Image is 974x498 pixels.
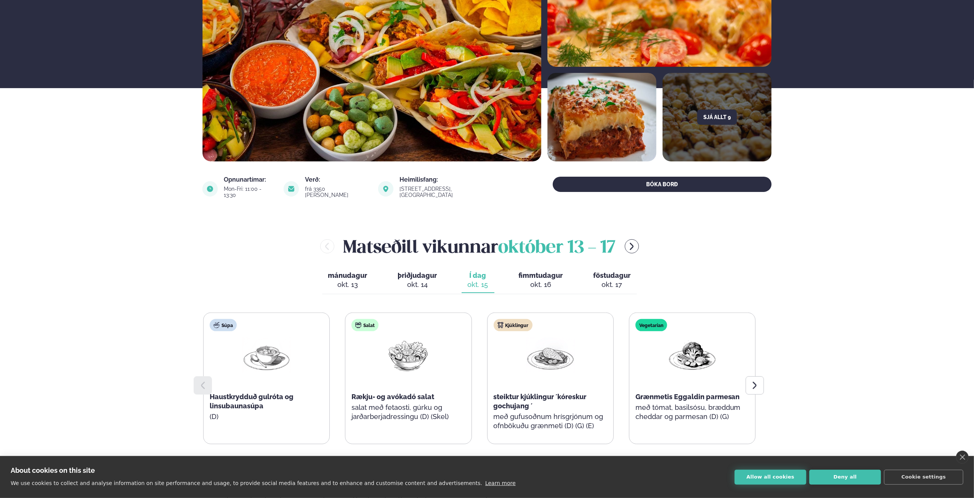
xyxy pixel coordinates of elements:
[392,268,443,293] button: þriðjudagur okt. 14
[635,393,740,401] span: Grænmetis Eggaldin parmesan
[355,322,361,328] img: salad.svg
[884,470,963,485] button: Cookie settings
[378,181,393,197] img: image alt
[400,190,505,200] a: link
[320,239,334,253] button: menu-btn-left
[468,280,488,289] div: okt. 15
[343,234,616,259] h2: Matseðill vikunnar
[468,271,488,280] span: Í dag
[519,271,563,279] span: fimmtudagur
[494,393,587,410] span: steiktur kjúklingur ´kóreskur gochujang ´
[384,337,433,373] img: Salad.png
[735,470,806,485] button: Allow all cookies
[594,271,631,279] span: föstudagur
[11,466,95,474] strong: About cookies on this site
[328,271,367,279] span: mánudagur
[242,337,291,373] img: Soup.png
[202,181,218,197] img: image alt
[635,319,667,331] div: Vegetarian
[553,177,772,192] button: BÓKA BORÐ
[400,177,505,183] div: Heimilisfang:
[284,181,299,197] img: image alt
[351,403,465,421] p: salat með fetaosti, gúrku og jarðarberjadressingu (D) (Skel)
[398,280,437,289] div: okt. 14
[210,319,237,331] div: Súpa
[499,240,616,256] span: október 13 - 17
[513,268,569,293] button: fimmtudagur okt. 16
[547,73,656,161] img: image alt
[11,480,482,486] p: We use cookies to collect and analyse information on site performance and usage, to provide socia...
[210,412,323,421] p: (D)
[956,451,969,464] a: close
[668,337,717,373] img: Vegan.png
[494,319,533,331] div: Kjúklingur
[400,186,505,198] div: [STREET_ADDRESS], [GEOGRAPHIC_DATA]
[224,186,274,198] div: Mon-Fri: 11:00 - 13:30
[328,280,367,289] div: okt. 13
[305,177,369,183] div: Verð:
[635,403,749,421] p: með tómat, basilsósu, bræddum cheddar og parmesan (D) (G)
[210,393,294,410] span: Haustkrydduð gulróta og linsubaunasúpa
[519,280,563,289] div: okt. 16
[526,337,575,373] img: Chicken-breast.png
[485,480,516,486] a: Learn more
[462,268,494,293] button: Í dag okt. 15
[809,470,881,485] button: Deny all
[213,322,220,328] img: soup.svg
[351,393,434,401] span: Rækju- og avókadó salat
[697,110,737,125] button: Sjá allt 9
[594,280,631,289] div: okt. 17
[625,239,639,253] button: menu-btn-right
[398,271,437,279] span: þriðjudagur
[224,177,274,183] div: Opnunartímar:
[587,268,637,293] button: föstudagur okt. 17
[305,186,369,198] div: frá 3350 [PERSON_NAME]
[322,268,374,293] button: mánudagur okt. 13
[494,412,607,430] p: með gufusoðnum hrísgrjónum og ofnbökuðu grænmeti (D) (G) (E)
[351,319,379,331] div: Salat
[497,322,504,328] img: chicken.svg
